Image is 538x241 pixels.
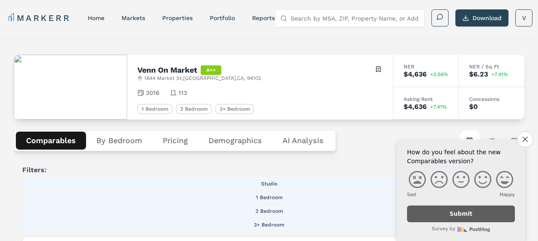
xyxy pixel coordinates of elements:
h2: Venn On Market [137,66,197,74]
a: MARKERR [9,12,71,24]
div: 1 Bedroom [137,104,172,114]
div: Concessions [469,97,514,102]
div: 2 Bedroom [176,104,212,114]
span: Filters: [22,165,516,175]
a: reports [252,15,275,21]
span: 1844 Market St , [GEOGRAPHIC_DATA] , CA , 94102 [144,75,261,82]
button: V [515,9,532,26]
a: Portfolio [210,15,235,21]
button: 1 Bedroom [22,192,516,203]
div: 3+ Bedroom [215,104,254,114]
div: NER / Sq Ft [469,64,514,69]
input: Search by MSA, ZIP, Property Name, or Address [291,10,419,27]
button: AI Analysis [272,132,334,150]
div: Asking Rent [404,97,448,102]
span: 2016 [146,88,160,97]
button: Download [455,9,508,26]
div: A++ [201,65,221,75]
div: $4,636 [404,71,427,78]
span: 113 [178,88,187,97]
button: Comparables [16,132,86,150]
span: V [522,14,526,22]
button: Studio [22,179,516,189]
a: markets [122,15,145,21]
button: 3+ Bedroom [22,220,516,230]
div: $0 [469,103,478,110]
span: +3.56% [430,72,448,77]
a: properties [162,15,193,21]
button: By Bedroom [86,132,152,150]
span: +7.41% [491,72,508,77]
div: NER [404,64,448,69]
button: 2 Bedroom [22,206,516,216]
button: Demographics [198,132,272,150]
span: +7.41% [430,104,447,109]
a: home [88,15,104,21]
div: $6.23 [469,71,488,78]
button: Pricing [152,132,198,150]
div: $4,636 [404,103,427,110]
